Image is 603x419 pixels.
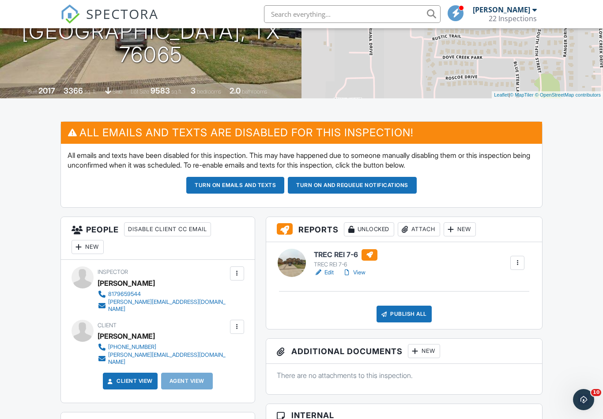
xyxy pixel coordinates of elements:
[113,88,122,95] span: slab
[171,88,182,95] span: sq.ft.
[98,329,155,343] div: [PERSON_NAME]
[84,88,97,95] span: sq. ft.
[61,217,255,260] h3: People
[535,92,601,97] a: © OpenStreetMap contributors
[108,352,228,366] div: [PERSON_NAME][EMAIL_ADDRESS][DOMAIN_NAME]
[197,88,221,95] span: bedrooms
[344,222,394,236] div: Unlocked
[377,306,432,322] div: Publish All
[27,88,37,95] span: Built
[124,222,211,236] div: Disable Client CC Email
[191,86,196,95] div: 3
[230,86,241,95] div: 2.0
[106,377,153,385] a: Client View
[573,389,594,410] iframe: Intercom live chat
[266,217,542,242] h3: Reports
[68,150,536,170] p: All emails and texts have been disabled for this inspection. This may have happened due to someon...
[398,222,440,236] div: Attach
[38,86,55,95] div: 2017
[186,177,284,194] button: Turn on emails and texts
[266,339,542,364] h3: Additional Documents
[314,261,377,268] div: TREC REI 7-6
[444,222,476,236] div: New
[108,344,156,351] div: [PHONE_NUMBER]
[98,343,228,352] a: [PHONE_NUMBER]
[473,5,530,14] div: [PERSON_NAME]
[86,4,158,23] span: SPECTORA
[264,5,441,23] input: Search everything...
[64,86,83,95] div: 3366
[60,4,80,24] img: The Best Home Inspection Software - Spectora
[494,92,509,97] a: Leaflet
[314,268,334,277] a: Edit
[108,299,228,313] div: [PERSON_NAME][EMAIL_ADDRESS][DOMAIN_NAME]
[151,86,170,95] div: 9583
[131,88,149,95] span: Lot Size
[61,122,543,143] h3: All emails and texts are disabled for this inspection!
[408,344,440,358] div: New
[277,370,531,380] p: There are no attachments to this inspection.
[108,291,141,298] div: 8179659544
[60,12,158,30] a: SPECTORA
[98,277,155,290] div: [PERSON_NAME]
[288,177,417,194] button: Turn on and Requeue Notifications
[314,249,377,269] a: TREC REI 7-6 TREC REI 7-6
[98,352,228,366] a: [PERSON_NAME][EMAIL_ADDRESS][DOMAIN_NAME]
[242,88,267,95] span: bathrooms
[98,269,128,275] span: Inspector
[343,268,366,277] a: View
[98,299,228,313] a: [PERSON_NAME][EMAIL_ADDRESS][DOMAIN_NAME]
[98,290,228,299] a: 8179659544
[492,91,603,99] div: |
[510,92,534,97] a: © MapTiler
[98,322,117,329] span: Client
[489,14,537,23] div: 22 Inspections
[314,249,377,261] h6: TREC REI 7-6
[72,240,104,254] div: New
[591,389,601,396] span: 10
